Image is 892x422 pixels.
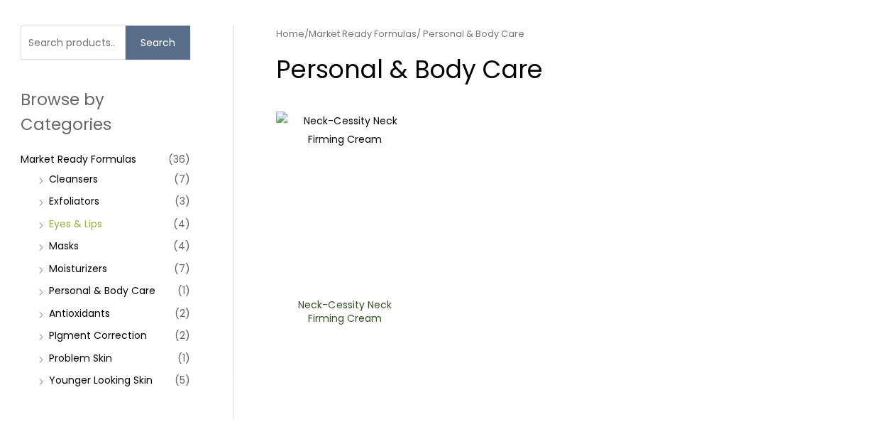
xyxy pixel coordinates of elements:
[175,370,190,390] span: (5)
[174,259,190,278] span: (7)
[175,325,190,345] span: (2)
[49,172,98,186] a: Cleansers
[276,26,871,43] nav: Breadcrumb
[49,373,153,387] a: Younger Looking Skin
[49,194,99,208] a: Exfoliators
[49,261,107,276] a: Moisturizers
[177,281,190,301] span: (1)
[49,328,147,342] a: PIgment Correction
[287,298,402,325] h2: Neck-Cessity Neck Firming Cream
[309,27,417,40] a: Market Ready Formulas
[21,87,190,136] h2: Browse by Categories
[276,112,414,291] img: Neck-Cessity Neck Firming Cream
[287,298,402,330] a: Neck-Cessity Neck Firming Cream
[21,152,136,166] a: Market Ready Formulas
[49,351,112,365] a: Problem Skin
[276,52,871,87] h1: Personal & Body Care
[276,27,304,40] a: Home
[175,303,190,323] span: (2)
[174,169,190,189] span: (7)
[173,236,190,256] span: (4)
[21,26,126,60] input: Search products…
[49,239,79,253] a: Masks
[49,283,155,298] a: Personal & Body Care
[177,348,190,368] span: (1)
[175,191,190,211] span: (3)
[173,214,190,234] span: (4)
[49,306,110,320] a: Antioxidants
[49,217,102,231] a: Eyes & Lips
[168,149,190,169] span: (36)
[126,26,190,60] button: Search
